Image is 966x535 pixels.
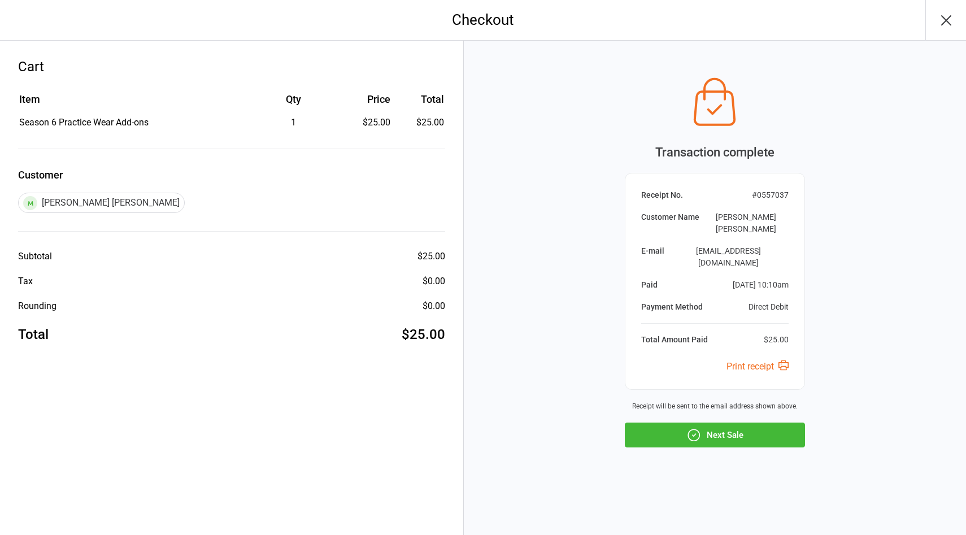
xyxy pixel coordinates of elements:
div: # 0557037 [752,189,789,201]
div: [PERSON_NAME] [PERSON_NAME] [18,193,185,213]
div: Total Amount Paid [641,334,708,346]
th: Item [19,92,247,115]
div: $0.00 [423,275,445,288]
div: Receipt will be sent to the email address shown above. [625,401,805,411]
div: Price [339,92,390,107]
div: 1 [249,116,338,129]
div: $0.00 [423,299,445,313]
div: E-mail [641,245,664,269]
div: Direct Debit [749,301,789,313]
label: Customer [18,167,445,182]
div: Cart [18,56,445,77]
div: Payment Method [641,301,703,313]
div: $25.00 [417,250,445,263]
div: [EMAIL_ADDRESS][DOMAIN_NAME] [669,245,789,269]
div: Rounding [18,299,56,313]
div: Customer Name [641,211,699,235]
th: Qty [249,92,338,115]
div: Tax [18,275,33,288]
th: Total [395,92,443,115]
div: [DATE] 10:10am [733,279,789,291]
a: Print receipt [726,361,789,372]
div: Subtotal [18,250,52,263]
div: Receipt No. [641,189,683,201]
span: Season 6 Practice Wear Add-ons [19,117,149,128]
button: Next Sale [625,423,805,447]
div: $25.00 [402,324,445,345]
div: Transaction complete [625,143,805,162]
td: $25.00 [395,116,443,129]
div: $25.00 [339,116,390,129]
div: $25.00 [764,334,789,346]
div: Paid [641,279,658,291]
div: Total [18,324,49,345]
div: [PERSON_NAME] [PERSON_NAME] [704,211,789,235]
